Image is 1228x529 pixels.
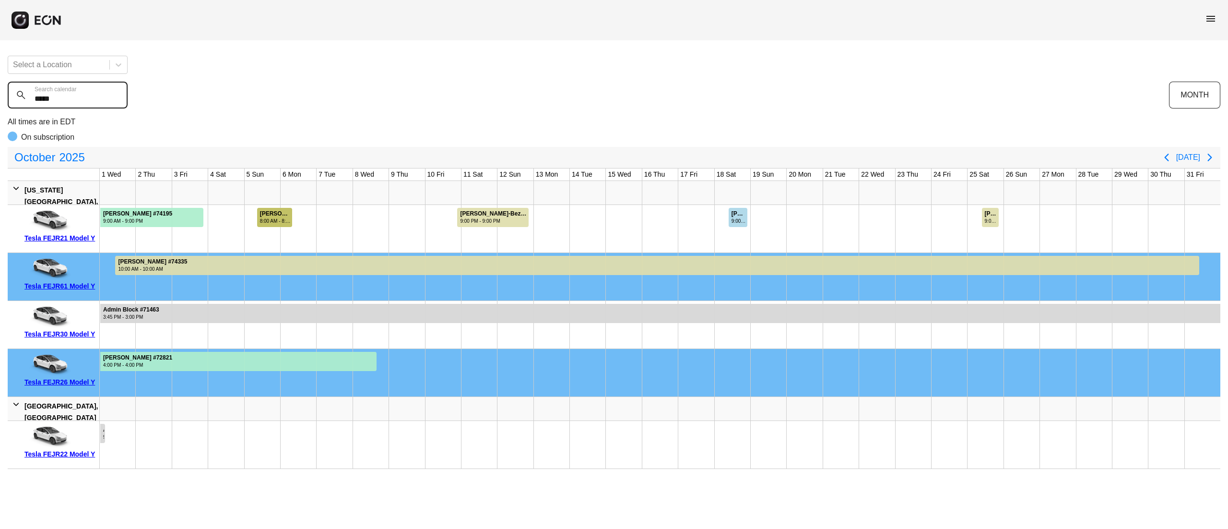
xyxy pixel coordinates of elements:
div: Tesla FEJR26 Model Y [24,376,96,388]
div: 19 Sun [751,168,776,180]
button: October2025 [9,148,91,167]
button: [DATE] [1176,149,1200,166]
div: 6 Mon [281,168,303,180]
div: 13 Mon [534,168,560,180]
div: 22 Wed [859,168,886,180]
div: [PERSON_NAME] #74195 [103,210,172,217]
p: All times are in EDT [8,116,1220,128]
div: 10:00 AM - 10:00 AM [118,265,187,273]
button: MONTH [1169,82,1220,108]
div: [PERSON_NAME] #75662 [985,210,998,217]
div: 16 Thu [642,168,667,180]
div: Rented for 31 days by Admin Block Current status is rental [100,421,106,443]
div: 12 Sun [497,168,522,180]
div: 9:00 AM - 9:00 PM [103,217,172,225]
div: 11 Sat [461,168,484,180]
div: 9:00 PM - 9:00 PM [460,217,528,225]
div: Rented for 30 days by lavada Cruse Current status is rental [100,349,377,371]
div: 28 Tue [1076,168,1101,180]
div: 1 Wed [100,168,123,180]
div: 15 Wed [606,168,633,180]
span: October [12,148,57,167]
button: Next page [1200,148,1219,167]
div: 7 Tue [317,168,337,180]
div: 27 Mon [1040,168,1066,180]
div: [GEOGRAPHIC_DATA], [GEOGRAPHIC_DATA] [24,400,98,423]
div: 3 Fri [172,168,189,180]
div: 18 Sat [715,168,738,180]
span: 2025 [57,148,86,167]
div: Rented for 10 days by Cedric Belanger Current status is rental [100,205,204,227]
div: [PERSON_NAME] #72821 [103,354,172,361]
div: [PERSON_NAME] #75988 [732,210,746,217]
div: 24 Fri [932,168,953,180]
div: 23 Thu [896,168,920,180]
img: car [24,424,72,448]
div: [PERSON_NAME] #75074 [260,210,291,217]
div: Rented for 1 days by Justin Levy Current status is verified [981,205,1000,227]
div: 10 Fri [425,168,447,180]
div: Tesla FEJR22 Model Y [24,448,96,460]
div: 14 Tue [570,168,594,180]
div: 8:00 AM - 8:00 AM [260,217,291,225]
img: car [24,208,72,232]
img: car [24,304,72,328]
div: 3:45 PM - 3:00 PM [103,313,159,321]
div: 9:00 AM - 1:21 AM [103,433,104,441]
div: 25 Sat [968,168,991,180]
div: Tesla FEJR61 Model Y [24,280,96,292]
img: car [24,256,72,280]
div: Rented for 171 days by Admin Block Current status is rental [100,301,1221,323]
img: car [24,352,72,376]
button: Previous page [1157,148,1176,167]
div: Admin Block #71463 [103,306,159,313]
div: 9:00 AM - 9:00 PM [985,217,998,225]
div: 29 Wed [1112,168,1139,180]
div: 30 Thu [1148,168,1173,180]
div: 4:00 PM - 4:00 PM [103,361,172,369]
div: 8 Wed [353,168,376,180]
div: [US_STATE][GEOGRAPHIC_DATA], [GEOGRAPHIC_DATA] [24,184,98,219]
div: 17 Fri [678,168,699,180]
div: 26 Sun [1004,168,1029,180]
div: Rented for 1 days by Dario Khosousi Current status is verified [257,205,293,227]
div: Rented for 1 days by Jonathan Park Current status is open [728,205,748,227]
div: Admin Block #72061 [103,426,104,433]
div: 2 Thu [136,168,157,180]
div: Rented for 30 days by Andrew Mancilla Current status is verified [115,253,1200,275]
div: 4 Sat [208,168,228,180]
div: [PERSON_NAME] #74335 [118,258,187,265]
div: Rented for 2 days by Ayna Galtseva-Bezyuk Current status is verified [457,205,529,227]
div: 21 Tue [823,168,848,180]
div: Tesla FEJR30 Model Y [24,328,96,340]
div: 9:00 AM - 10:00 PM [732,217,746,225]
div: 5 Sun [245,168,266,180]
p: On subscription [21,132,74,143]
div: 20 Mon [787,168,813,180]
div: Tesla FEJR21 Model Y [24,232,96,244]
div: 9 Thu [389,168,410,180]
label: Search calendar [35,85,76,93]
div: [PERSON_NAME]-Bezyuk #65239 [460,210,528,217]
div: 31 Fri [1185,168,1206,180]
span: menu [1205,13,1216,24]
